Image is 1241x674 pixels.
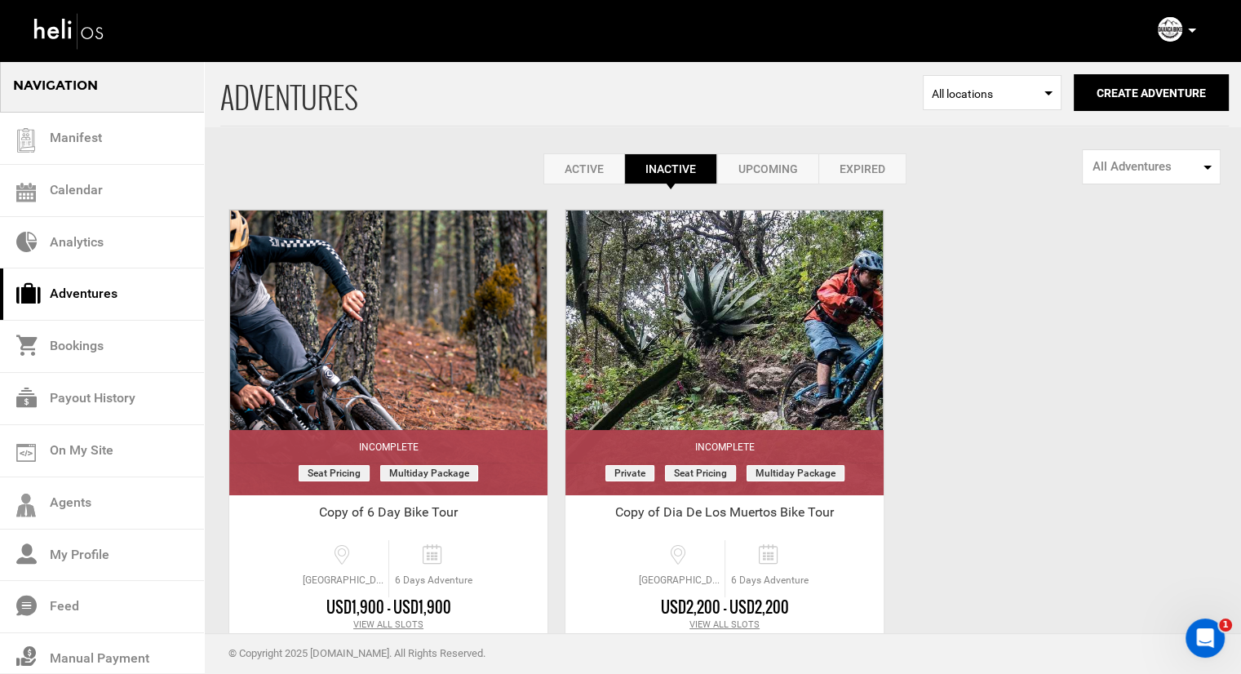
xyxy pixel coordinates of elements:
[565,503,884,528] div: Copy of Dia De Los Muertos Bike Tour
[1186,619,1225,658] iframe: Intercom live chat
[1082,149,1221,184] button: All Adventures
[624,153,717,184] a: Inactive
[220,60,923,126] span: ADVENTURES
[565,430,884,463] div: Incomplete
[1074,74,1229,111] button: Create Adventure
[299,574,388,588] span: [GEOGRAPHIC_DATA], [GEOGRAPHIC_DATA]
[1219,619,1232,632] span: 1
[725,574,814,588] span: 6 Days Adventure
[299,465,370,481] span: Seat Pricing
[818,153,906,184] a: Expired
[635,574,725,588] span: [GEOGRAPHIC_DATA], [GEOGRAPHIC_DATA]
[1093,158,1199,175] span: All Adventures
[565,597,884,619] div: USD2,200 - USD2,200
[543,153,624,184] a: Active
[16,494,36,517] img: agents-icon.svg
[389,574,478,588] span: 6 Days Adventure
[33,9,106,52] img: heli-logo
[665,465,736,481] span: Seat Pricing
[605,465,654,481] span: Private
[16,183,36,202] img: calendar.svg
[229,597,547,619] div: USD1,900 - USD1,900
[717,153,818,184] a: Upcoming
[1158,17,1182,42] img: 70e86fc9b76f5047cd03efca80958d91.png
[932,86,1053,102] span: All locations
[380,465,478,481] span: Multiday package
[923,75,1061,110] span: Select box activate
[16,444,36,462] img: on_my_site.svg
[229,503,547,528] div: Copy of 6 Day Bike Tour
[14,128,38,153] img: guest-list.svg
[229,430,547,463] div: Incomplete
[747,465,844,481] span: Multiday package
